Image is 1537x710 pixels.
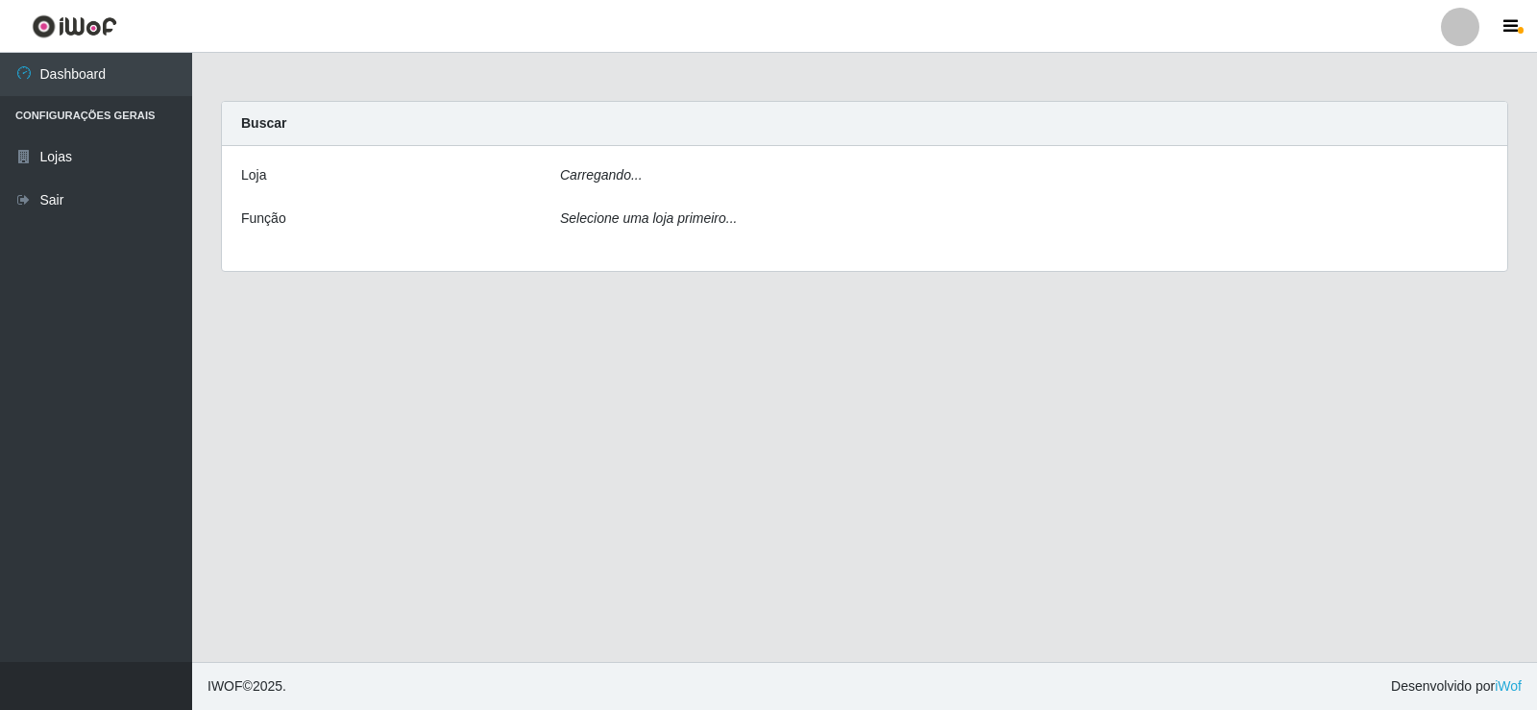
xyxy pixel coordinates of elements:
[1391,676,1522,697] span: Desenvolvido por
[207,678,243,694] span: IWOF
[241,208,286,229] label: Função
[207,676,286,697] span: © 2025 .
[1495,678,1522,694] a: iWof
[241,165,266,185] label: Loja
[32,14,117,38] img: CoreUI Logo
[241,115,286,131] strong: Buscar
[560,167,643,183] i: Carregando...
[560,210,737,226] i: Selecione uma loja primeiro...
